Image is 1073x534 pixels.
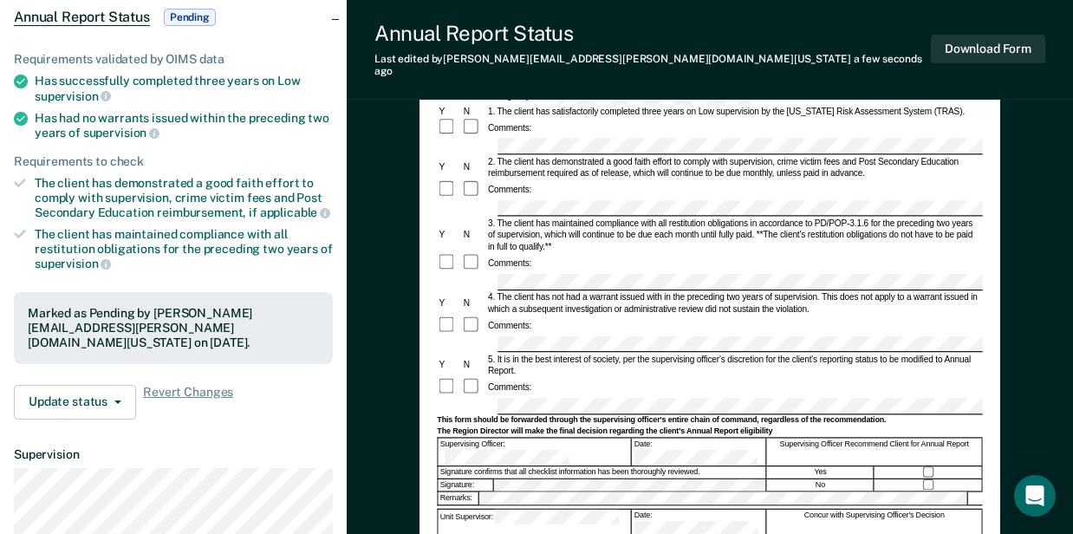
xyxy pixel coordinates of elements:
[35,74,333,103] div: Has successfully completed three years on Low
[164,9,216,26] span: Pending
[485,184,533,196] div: Comments:
[461,229,485,241] div: N
[485,105,982,117] div: 1. The client has satisfactorily completed three years on Low supervision by the [US_STATE] Risk ...
[14,52,333,67] div: Requirements validated by OIMS data
[485,381,533,394] div: Comments:
[438,466,766,479] div: Signature confirms that all checklist information has been thoroughly reviewed.
[437,296,461,309] div: Y
[461,359,485,371] div: N
[143,385,233,420] span: Revert Changes
[14,385,136,420] button: Update status
[437,105,461,117] div: Y
[632,438,765,465] div: Date:
[374,21,931,46] div: Annual Report Status
[35,89,111,103] span: supervision
[83,126,159,140] span: supervision
[438,492,479,504] div: Remarks:
[438,438,631,465] div: Supervising Officer:
[485,121,533,133] div: Comments:
[461,105,485,117] div: N
[437,161,461,173] div: Y
[260,205,330,219] span: applicable
[437,426,982,436] div: The Region Director will make the final decision regarding the client's Annual Report eligibility
[14,447,333,462] dt: Supervision
[28,306,319,349] div: Marked as Pending by [PERSON_NAME][EMAIL_ADDRESS][PERSON_NAME][DOMAIN_NAME][US_STATE] on [DATE].
[437,359,461,371] div: Y
[767,466,875,479] div: Yes
[461,296,485,309] div: N
[437,229,461,241] div: Y
[35,111,333,140] div: Has had no warrants issued within the preceding two years of
[438,479,493,491] div: Signature:
[767,479,875,491] div: No
[437,415,982,426] div: This form should be forwarded through the supervising officer's entire chain of command, regardle...
[14,154,333,169] div: Requirements to check
[931,35,1045,63] button: Download Form
[461,161,485,173] div: N
[35,176,333,220] div: The client has demonstrated a good faith effort to comply with supervision, crime victim fees and...
[767,438,983,465] div: Supervising Officer Recommend Client for Annual Report
[496,88,753,104] div: Eligibility Month:
[485,257,533,270] div: Comments:
[485,218,982,253] div: 3. The client has maintained compliance with all restitution obligations in accordance to PD/POP-...
[485,319,533,331] div: Comments:
[485,291,982,315] div: 4. The client has not had a warrant issued with in the preceding two years of supervision. This d...
[14,9,150,26] span: Annual Report Status
[35,227,333,271] div: The client has maintained compliance with all restitution obligations for the preceding two years of
[374,53,922,77] span: a few seconds ago
[35,257,111,270] span: supervision
[374,53,931,78] div: Last edited by [PERSON_NAME][EMAIL_ADDRESS][PERSON_NAME][DOMAIN_NAME][US_STATE]
[1014,475,1056,517] div: Open Intercom Messenger
[485,353,982,376] div: 5. It is in the best interest of society, per the supervising officer's discretion for the client...
[485,155,982,179] div: 2. The client has demonstrated a good faith effort to comply with supervision, crime victim fees ...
